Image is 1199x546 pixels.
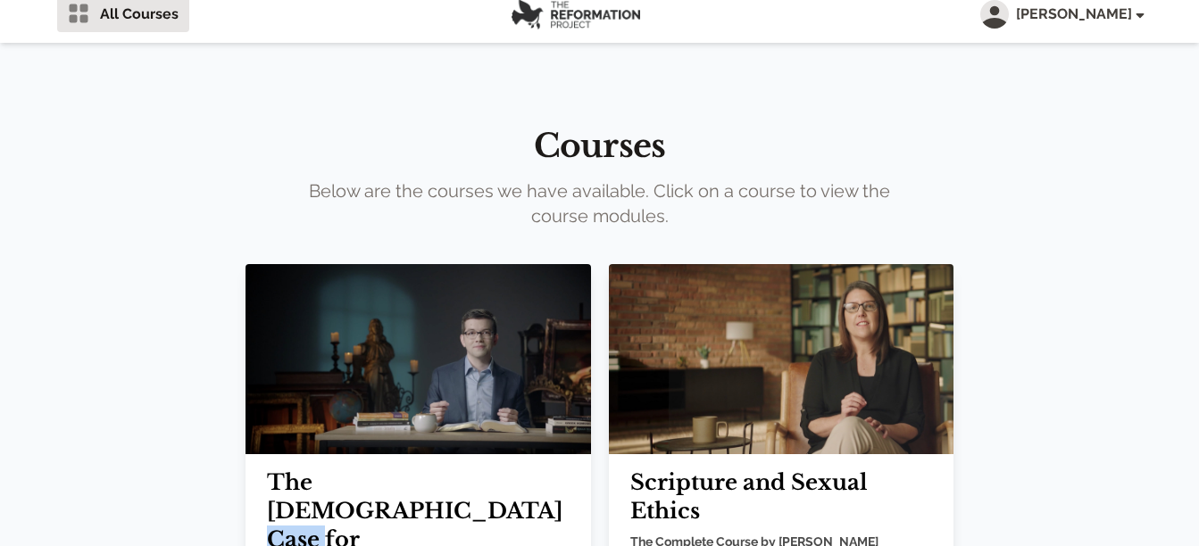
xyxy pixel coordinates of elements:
[300,178,900,228] p: Below are the courses we have available. Click on a course to view the course modules.
[246,264,590,454] img: Mountain
[100,4,179,25] span: All Courses
[609,264,953,454] img: Mountain
[1016,4,1143,25] span: [PERSON_NAME]
[630,468,932,525] h2: Scripture and Sexual Ethics
[29,128,1170,164] h2: Courses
